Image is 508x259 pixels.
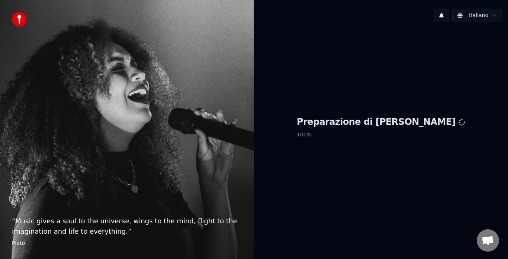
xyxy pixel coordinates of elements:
img: youka [12,12,27,27]
p: “ Music gives a soul to the universe, wings to the mind, flight to the imagination and life to ev... [12,216,242,237]
h1: Preparazione di [PERSON_NAME] [297,116,465,128]
a: Aprire la chat [477,229,499,252]
p: 100 % [297,128,465,142]
footer: Plato [12,240,242,247]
